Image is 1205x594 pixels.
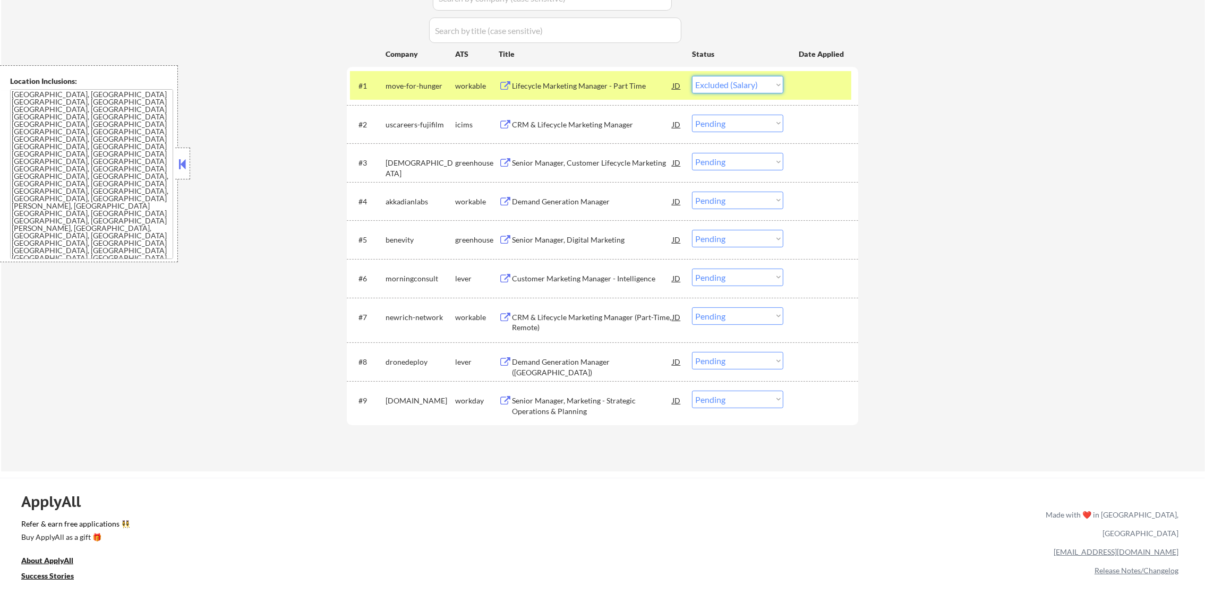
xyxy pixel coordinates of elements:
div: [DOMAIN_NAME] [386,395,455,406]
div: #1 [358,81,377,91]
div: move-for-hunger [386,81,455,91]
div: JD [671,192,682,211]
div: icims [455,119,499,130]
input: Search by title (case sensitive) [429,18,681,43]
div: JD [671,269,682,288]
div: JD [671,391,682,410]
div: akkadianlabs [386,196,455,207]
div: lever [455,357,499,367]
a: Release Notes/Changelog [1095,566,1178,575]
a: Buy ApplyAll as a gift 🎁 [21,531,127,545]
div: uscareers-fujifilm [386,119,455,130]
div: Title [499,49,682,59]
div: Customer Marketing Manager - Intelligence [512,273,672,284]
div: ATS [455,49,499,59]
a: Refer & earn free applications 👯‍♀️ [21,520,824,531]
div: JD [671,76,682,95]
a: [EMAIL_ADDRESS][DOMAIN_NAME] [1054,547,1178,556]
div: Lifecycle Marketing Manager - Part Time [512,81,672,91]
div: Made with ❤️ in [GEOGRAPHIC_DATA], [GEOGRAPHIC_DATA] [1041,505,1178,543]
div: Status [692,44,783,63]
div: workday [455,395,499,406]
div: lever [455,273,499,284]
div: ApplyAll [21,493,93,511]
div: dronedeploy [386,357,455,367]
a: About ApplyAll [21,555,88,568]
div: #8 [358,357,377,367]
div: #4 [358,196,377,207]
u: About ApplyAll [21,556,73,565]
u: Success Stories [21,571,74,580]
div: CRM & Lifecycle Marketing Manager (Part-Time, Remote) [512,312,672,333]
div: JD [671,307,682,326]
div: Senior Manager, Customer Lifecycle Marketing [512,158,672,168]
div: workable [455,312,499,323]
div: [DEMOGRAPHIC_DATA] [386,158,455,178]
a: Success Stories [21,570,88,583]
div: #5 [358,235,377,245]
div: Buy ApplyAll as a gift 🎁 [21,533,127,541]
div: Date Applied [799,49,845,59]
div: Location Inclusions: [10,76,174,87]
div: Company [386,49,455,59]
div: CRM & Lifecycle Marketing Manager [512,119,672,130]
div: #3 [358,158,377,168]
div: Demand Generation Manager ([GEOGRAPHIC_DATA]) [512,357,672,377]
div: #2 [358,119,377,130]
div: JD [671,230,682,249]
div: newrich-network [386,312,455,323]
div: JD [671,352,682,371]
div: greenhouse [455,235,499,245]
div: Senior Manager, Digital Marketing [512,235,672,245]
div: #7 [358,312,377,323]
div: #9 [358,395,377,406]
div: #6 [358,273,377,284]
div: JD [671,153,682,172]
div: workable [455,196,499,207]
div: greenhouse [455,158,499,168]
div: Demand Generation Manager [512,196,672,207]
div: benevity [386,235,455,245]
div: Senior Manager, Marketing - Strategic Operations & Planning [512,395,672,416]
div: JD [671,115,682,134]
div: morningconsult [386,273,455,284]
div: workable [455,81,499,91]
